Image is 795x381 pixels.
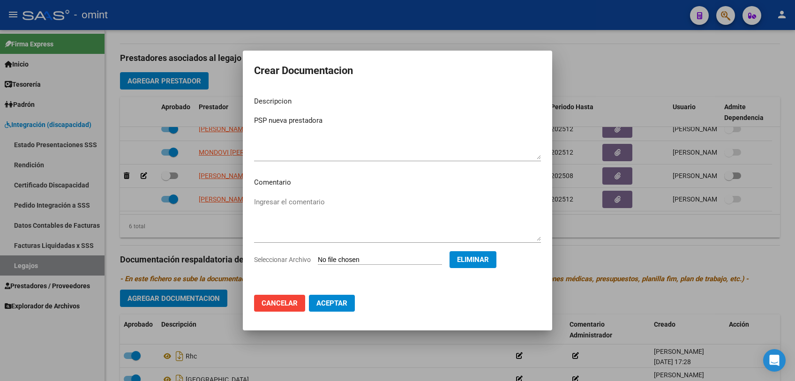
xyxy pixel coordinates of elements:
[262,299,298,307] span: Cancelar
[254,256,311,263] span: Seleccionar Archivo
[254,96,541,107] p: Descripcion
[254,177,541,188] p: Comentario
[763,349,786,372] div: Open Intercom Messenger
[309,295,355,312] button: Aceptar
[254,295,305,312] button: Cancelar
[254,62,541,80] h2: Crear Documentacion
[457,255,489,264] span: Eliminar
[316,299,347,307] span: Aceptar
[450,251,496,268] button: Eliminar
